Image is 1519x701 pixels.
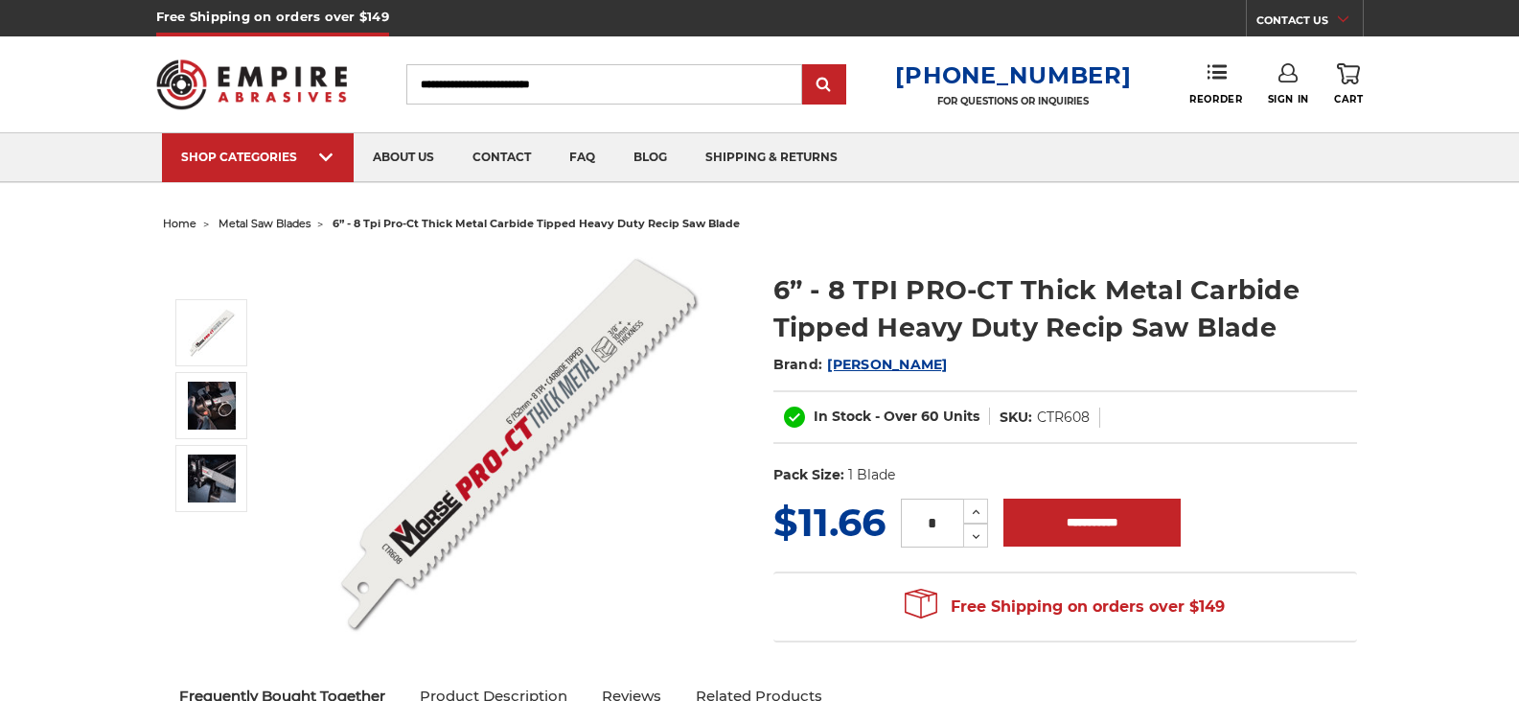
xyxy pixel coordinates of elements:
[1334,63,1363,105] a: Cart
[181,150,334,164] div: SHOP CATEGORIES
[1037,408,1090,428] dd: CTR608
[905,588,1225,626] span: Free Shipping on orders over $149
[875,408,917,425] span: - Over
[773,271,1357,346] h1: 6” - 8 TPI PRO-CT Thick Metal Carbide Tipped Heavy Duty Recip Saw Blade
[333,217,740,230] span: 6” - 8 tpi pro-ct thick metal carbide tipped heavy duty recip saw blade
[895,61,1131,89] a: [PHONE_NUMBER]
[163,217,196,230] a: home
[773,499,886,546] span: $11.66
[921,408,939,425] span: 60
[327,251,710,635] img: MK Morse Pro Line-CT 6 inch 8 TPI thick metal reciprocating saw blade, carbide-tipped for heavy-d...
[550,133,614,182] a: faq
[188,382,236,430] img: 6” - 8 TPI PRO-CT Thick Metal Carbide Tipped Heavy Duty Recip Saw Blade
[686,133,857,182] a: shipping & returns
[814,408,871,425] span: In Stock
[773,356,823,373] span: Brand:
[1256,10,1363,36] a: CONTACT US
[453,133,550,182] a: contact
[188,309,236,357] img: MK Morse Pro Line-CT 6 inch 8 TPI thick metal reciprocating saw blade, carbide-tipped for heavy-d...
[773,465,844,485] dt: Pack Size:
[219,217,311,230] a: metal saw blades
[1189,93,1242,105] span: Reorder
[895,95,1131,107] p: FOR QUESTIONS OR INQUIRIES
[614,133,686,182] a: blog
[1000,408,1032,428] dt: SKU:
[354,133,453,182] a: about us
[827,356,947,373] a: [PERSON_NAME]
[156,47,348,122] img: Empire Abrasives
[943,408,979,425] span: Units
[1189,63,1242,105] a: Reorder
[1268,93,1309,105] span: Sign In
[805,66,843,105] input: Submit
[1334,93,1363,105] span: Cart
[848,465,895,485] dd: 1 Blade
[188,455,236,502] img: 6” - 8 TPI PRO-CT Thick Metal Carbide Tipped Heavy Duty Recip Saw Blade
